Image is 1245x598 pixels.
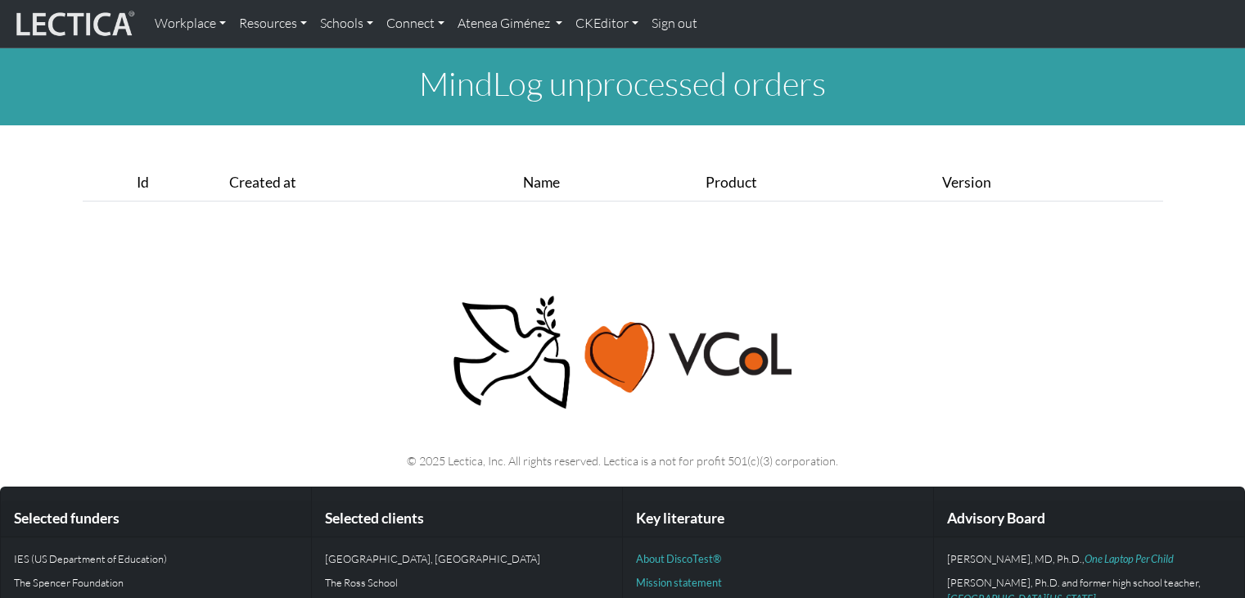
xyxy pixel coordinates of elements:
a: Connect [380,7,451,41]
a: Resources [232,7,314,41]
img: Peace, love, VCoL [448,293,798,412]
th: Product [699,165,936,202]
th: Created at [223,165,516,202]
p: The Spencer Foundation [14,574,298,591]
div: Selected clients [312,501,622,537]
a: Sign out [645,7,704,41]
div: Selected funders [1,501,311,537]
a: About DiscoTest® [636,552,721,565]
a: Atenea Giménez [451,7,569,41]
a: Schools [314,7,380,41]
div: Advisory Board [934,501,1244,537]
a: Workplace [148,7,232,41]
a: One Laptop Per Child [1085,552,1174,565]
p: [PERSON_NAME], MD, Ph.D., [947,550,1231,567]
th: Name [516,165,699,202]
a: CKEditor [569,7,645,41]
th: Version [936,165,1163,202]
th: Id [130,165,223,202]
a: Mission statement [636,576,722,589]
p: [GEOGRAPHIC_DATA], [GEOGRAPHIC_DATA] [325,550,609,567]
p: The Ross School [325,574,609,591]
p: IES (US Department of Education) [14,550,298,567]
img: lecticalive [12,8,135,39]
div: Key literature [623,501,933,537]
p: © 2025 Lectica, Inc. All rights reserved. Lectica is a not for profit 501(c)(3) corporation. [92,451,1153,470]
